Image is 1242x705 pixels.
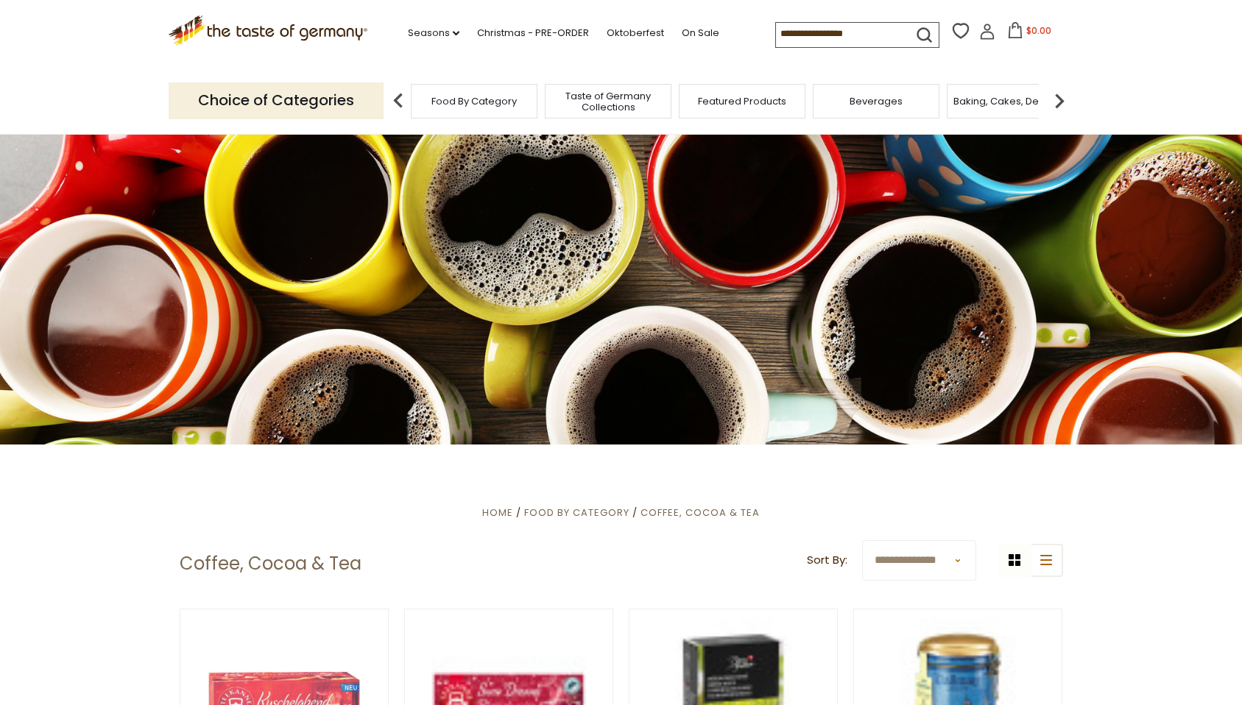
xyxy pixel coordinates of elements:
[698,96,786,107] a: Featured Products
[408,25,459,41] a: Seasons
[180,553,361,575] h1: Coffee, Cocoa & Tea
[953,96,1068,107] a: Baking, Cakes, Desserts
[1045,86,1074,116] img: next arrow
[682,25,719,41] a: On Sale
[807,551,847,570] label: Sort By:
[1026,24,1051,37] span: $0.00
[477,25,589,41] a: Christmas - PRE-ORDER
[482,506,513,520] a: Home
[641,506,760,520] a: Coffee, Cocoa & Tea
[384,86,413,116] img: previous arrow
[850,96,903,107] a: Beverages
[169,82,384,118] p: Choice of Categories
[431,96,517,107] a: Food By Category
[607,25,664,41] a: Oktoberfest
[524,506,629,520] a: Food By Category
[998,22,1061,44] button: $0.00
[549,91,667,113] a: Taste of Germany Collections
